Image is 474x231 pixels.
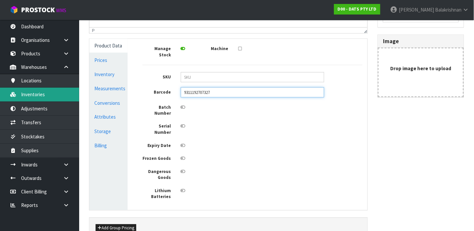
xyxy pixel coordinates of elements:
input: SKU [181,72,324,82]
label: Serial Number [138,122,176,136]
a: Prices [89,53,128,67]
div: p [92,28,95,33]
label: Manage Stock [138,44,176,58]
a: D00 - DATS PTY LTD [334,4,380,14]
a: Attributes [89,110,128,124]
label: Dangerous Goods [138,167,176,181]
a: Conversions [89,96,128,110]
strong: D00 - DATS PTY LTD [338,6,377,12]
span: ProStock [21,6,55,14]
span: Balakrishnan [435,7,462,13]
div: Resize [362,28,368,33]
input: Barcode [181,87,324,98]
a: Measurements [89,82,128,95]
small: WMS [56,7,66,14]
h3: Image [383,38,459,44]
strong: Drop image here to upload [391,65,452,72]
a: Storage [89,125,128,138]
a: Billing [89,139,128,153]
label: Frozen Goods [138,154,176,162]
label: SKU [138,72,176,80]
a: Inventory [89,68,128,81]
label: Batch Number [138,102,176,117]
label: Lithium Batteries [138,186,176,200]
a: Product Data [89,39,128,52]
label: Expiry Date [138,141,176,149]
label: Barcode [138,87,176,96]
label: Machine [195,44,233,52]
img: cube-alt.png [10,6,18,14]
span: [PERSON_NAME] [399,7,434,13]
